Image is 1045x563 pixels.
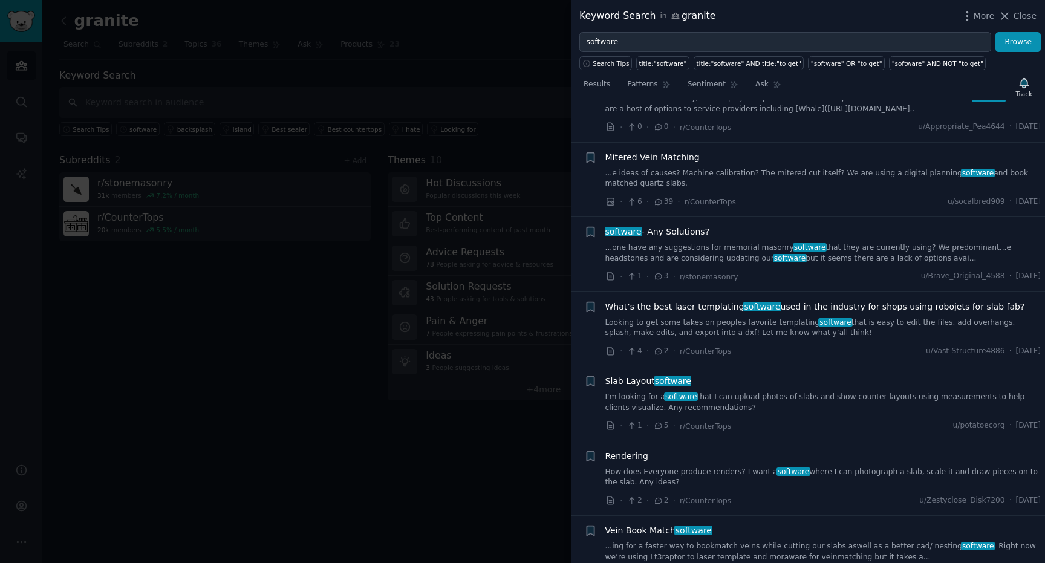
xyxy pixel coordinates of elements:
[808,56,885,70] a: "software" OR "to get"
[623,75,674,100] a: Patterns
[680,496,731,505] span: r/CounterTops
[653,420,668,431] span: 5
[751,75,786,100] a: Ask
[627,495,642,506] span: 2
[646,121,649,134] span: ·
[636,56,689,70] a: title:"software"
[654,376,692,386] span: software
[627,271,642,282] span: 1
[579,32,991,53] input: Try a keyword related to your business
[755,79,769,90] span: Ask
[811,59,882,68] div: "software" OR "to get"
[818,318,852,327] span: software
[627,420,642,431] span: 1
[953,420,1005,431] span: u/potatoecorg
[605,242,1041,264] a: ...one have any suggestions for memorial masonrysoftwarethat they are currently using? We predomi...
[1016,346,1041,357] span: [DATE]
[921,271,1005,282] span: u/Brave_Original_4588
[653,122,668,132] span: 0
[974,10,995,22] span: More
[605,151,700,164] a: Mitered Vein Matching
[605,375,691,388] a: Slab Layoutsoftware
[998,10,1037,22] button: Close
[605,541,1041,562] a: ...ing for a faster way to bookmatch veins while cutting our slabs aswell as a better cad/ nestin...
[673,420,676,432] span: ·
[961,10,995,22] button: More
[919,495,1004,506] span: u/Zestyclose_Disk7200
[604,227,643,236] span: software
[579,8,715,24] div: Keyword Search granite
[627,122,642,132] span: 0
[688,79,726,90] span: Sentiment
[1009,197,1012,207] span: ·
[673,494,676,507] span: ·
[653,271,668,282] span: 3
[926,346,1005,357] span: u/Vast-Structure4886
[680,273,738,281] span: r/stonemasonry
[1016,420,1041,431] span: [DATE]
[646,345,649,357] span: ·
[995,32,1041,53] button: Browse
[793,243,827,252] span: software
[683,75,743,100] a: Sentiment
[605,524,712,537] a: Vein Book Matchsoftware
[1016,122,1041,132] span: [DATE]
[653,346,668,357] span: 2
[1012,74,1037,100] button: Track
[605,317,1041,339] a: Looking to get some takes on peoples favorite templatingsoftwarethat is easy to edit the files, a...
[605,375,691,388] span: Slab Layout
[743,302,782,311] span: software
[584,79,610,90] span: Results
[1009,122,1012,132] span: ·
[776,467,810,476] span: software
[696,59,801,68] div: title:"software" AND title:"to get"
[653,495,668,506] span: 2
[620,345,622,357] span: ·
[605,93,1041,114] a: ...ensures accountability, and helps your operation run smoothly and without errors? You need SOP...
[1009,271,1012,282] span: ·
[961,169,995,177] span: software
[673,345,676,357] span: ·
[605,524,712,537] span: Vein Book Match
[948,197,1005,207] span: u/socalbred909
[639,59,687,68] div: title:"software"
[646,494,649,507] span: ·
[605,450,649,463] a: Rendering
[593,59,630,68] span: Search Tips
[653,197,673,207] span: 39
[1009,495,1012,506] span: ·
[680,123,731,132] span: r/CounterTops
[627,346,642,357] span: 4
[620,195,622,208] span: ·
[1016,495,1041,506] span: [DATE]
[1009,346,1012,357] span: ·
[627,197,642,207] span: 6
[579,75,614,100] a: Results
[620,494,622,507] span: ·
[660,11,666,22] span: in
[918,122,1004,132] span: u/Appropriate_Pea4644
[646,270,649,283] span: ·
[680,422,731,431] span: r/CounterTops
[664,392,698,401] span: software
[685,198,736,206] span: r/CounterTops
[1014,10,1037,22] span: Close
[620,121,622,134] span: ·
[773,254,807,262] span: software
[605,301,1025,313] span: What’s the best laser templating used in the industry for shops using robojets for slab fab?
[677,195,680,208] span: ·
[1016,89,1032,98] div: Track
[673,121,676,134] span: ·
[680,347,731,356] span: r/CounterTops
[674,526,713,535] span: software
[1009,420,1012,431] span: ·
[605,226,710,238] span: - Any Solutions?
[646,420,649,432] span: ·
[694,56,804,70] a: title:"software" AND title:"to get"
[620,420,622,432] span: ·
[605,301,1025,313] a: What’s the best laser templatingsoftwareused in the industry for shops using robojets for slab fab?
[1016,197,1041,207] span: [DATE]
[892,59,983,68] div: "software" AND NOT "to get"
